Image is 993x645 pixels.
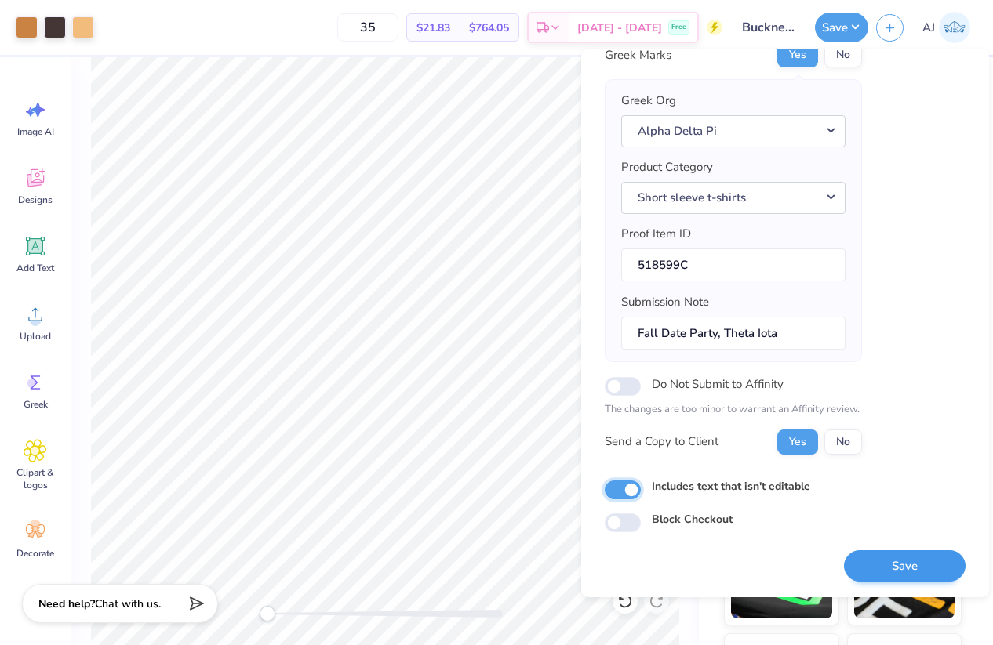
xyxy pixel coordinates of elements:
span: [DATE] - [DATE] [577,20,662,36]
button: No [824,42,862,67]
span: $764.05 [469,20,509,36]
label: Block Checkout [652,511,733,527]
button: No [824,429,862,455]
strong: Need help? [38,596,95,611]
span: $21.83 [416,20,450,36]
label: Includes text that isn't editable [652,478,810,495]
label: Greek Org [621,92,676,110]
span: Designs [18,194,53,206]
button: Yes [777,42,818,67]
input: Untitled Design [730,12,807,43]
span: Upload [20,330,51,342]
a: AJ [915,12,977,43]
img: Armiel John Calzada [939,12,970,43]
label: Submission Note [621,293,709,311]
button: Yes [777,429,818,455]
label: Product Category [621,158,713,176]
span: AJ [922,19,935,37]
button: Save [815,13,868,42]
label: Do Not Submit to Affinity [652,374,784,394]
input: Add a note for Affinity [621,317,846,350]
span: Greek [24,398,48,411]
span: Image AI [17,125,54,138]
div: Accessibility label [260,606,275,621]
span: Free [671,22,686,33]
span: Chat with us. [95,596,161,611]
button: Save [844,550,966,582]
input: – – [337,13,398,42]
button: Alpha Delta Pi [621,115,846,147]
p: The changes are too minor to warrant an Affinity review. [605,402,862,418]
div: Send a Copy to Client [605,433,718,451]
span: Add Text [16,262,54,274]
div: Greek Marks [605,46,671,64]
span: Clipart & logos [9,466,61,491]
label: Proof Item ID [621,225,691,243]
span: Decorate [16,547,54,560]
button: Short sleeve t-shirts [621,182,846,214]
